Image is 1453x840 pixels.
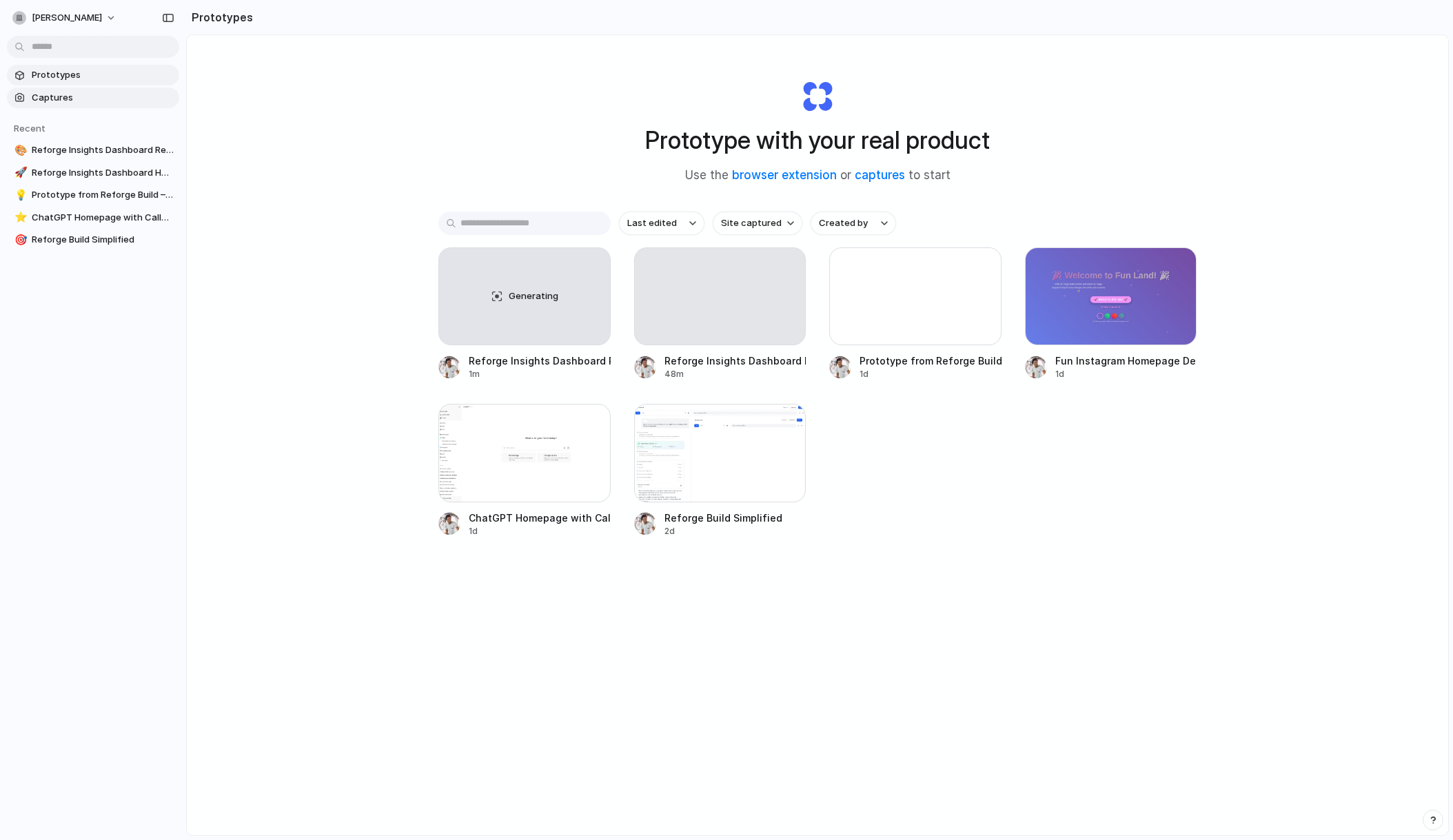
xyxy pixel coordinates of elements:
div: 1d [469,525,611,537]
a: 🎯Reforge Build Simplified [7,229,179,250]
span: Site captured [721,216,782,230]
a: 🎨Reforge Insights Dashboard Redesign [7,140,179,161]
div: 2d [664,525,782,537]
div: 48m [664,368,806,380]
div: 🎯 [14,232,24,248]
button: ⭐ [12,211,26,225]
div: Reforge Build Simplified [664,511,782,525]
div: Prototype from Reforge Build – Idea Testing [860,354,1002,368]
span: Recent [14,123,45,134]
button: 🎨 [12,143,26,157]
div: 🎨 [14,143,24,158]
button: Last edited [619,212,704,235]
span: Reforge Insights Dashboard Header Clarification [32,166,174,180]
a: ⭐ChatGPT Homepage with Callout Cards [7,207,179,228]
span: Prototypes [32,68,174,82]
h1: Prototype with your real product [645,122,990,158]
a: Fun Instagram Homepage DesignFun Instagram Homepage Design1d [1025,247,1197,380]
span: Created by [819,216,868,230]
a: 🚀Reforge Insights Dashboard Header Clarification [7,163,179,183]
div: 💡 [14,187,24,203]
button: 🎯 [12,233,26,247]
div: 1d [860,368,1002,380]
a: Prototypes [7,65,179,85]
a: captures [855,168,905,182]
span: Reforge Insights Dashboard Redesign [32,143,174,157]
div: Fun Instagram Homepage Design [1055,354,1197,368]
a: Reforge Build SimplifiedReforge Build Simplified2d [634,404,806,537]
span: Use the or to start [685,167,951,185]
a: 💡Prototype from Reforge Build – Idea Testing [7,185,179,205]
a: Reforge Insights Dashboard Header Clarification48m [634,247,806,380]
div: 🚀 [14,165,24,181]
span: ChatGPT Homepage with Callout Cards [32,211,174,225]
span: [PERSON_NAME] [32,11,102,25]
span: Generating [509,289,558,303]
button: Created by [811,212,896,235]
div: 1d [1055,368,1197,380]
a: browser extension [732,168,837,182]
button: Site captured [713,212,802,235]
a: Captures [7,88,179,108]
div: ChatGPT Homepage with Callout Cards [469,511,611,525]
a: ChatGPT Homepage with Callout CardsChatGPT Homepage with Callout Cards1d [438,404,611,537]
div: 1m [469,368,611,380]
button: 💡 [12,188,26,202]
a: GeneratingReforge Insights Dashboard Redesign1m [438,247,611,380]
button: [PERSON_NAME] [7,7,123,29]
a: Prototype from Reforge Build – Idea TestingPrototype from Reforge Build – Idea Testing1d [829,247,1002,380]
div: ⭐ [14,209,24,225]
div: Reforge Insights Dashboard Header Clarification [664,354,806,368]
span: Last edited [627,216,677,230]
div: Reforge Insights Dashboard Redesign [469,354,611,368]
h2: Prototypes [186,9,253,25]
span: Prototype from Reforge Build – Idea Testing [32,188,174,202]
button: 🚀 [12,166,26,180]
span: Captures [32,91,174,105]
span: Reforge Build Simplified [32,233,174,247]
